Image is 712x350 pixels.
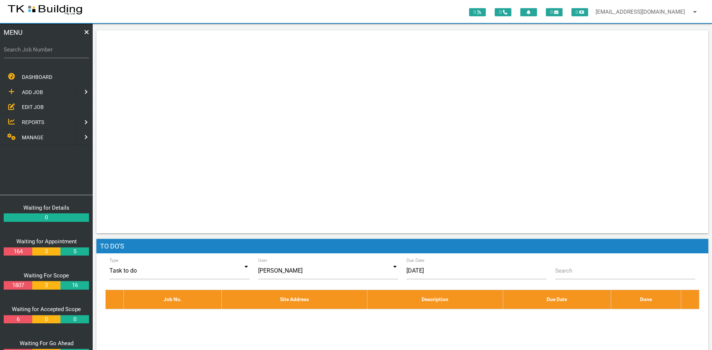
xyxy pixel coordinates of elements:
span: REPORTS [22,119,44,125]
a: 6 [4,315,32,324]
label: Search [555,267,572,275]
label: Type [109,257,119,264]
img: s3file [7,4,83,16]
th: Done [611,290,681,309]
a: 0 [32,315,60,324]
a: Waiting for Appointment [16,238,77,245]
a: Waiting For Go Ahead [20,340,73,347]
a: 0 [60,315,89,324]
a: Waiting For Scope [24,272,69,279]
span: 0 [546,8,563,16]
a: Waiting for Details [23,204,69,211]
label: User [258,257,267,264]
span: EDIT JOB [22,104,44,110]
span: ADD JOB [22,89,43,95]
a: 0 [4,213,89,222]
a: 5 [60,247,89,256]
span: MENU [4,27,23,37]
a: 16 [60,281,89,290]
span: 0 [495,8,511,16]
th: Job No. [123,290,222,309]
label: Due Date [406,257,425,264]
th: Due Date [503,290,611,309]
th: Site Address [222,290,367,309]
a: 3 [32,281,60,290]
span: 0 [469,8,486,16]
a: 1807 [4,281,32,290]
th: Description [367,290,503,309]
label: Search Job Number [4,46,89,54]
span: MANAGE [22,134,43,140]
a: 164 [4,247,32,256]
a: Waiting for Accepted Scope [12,306,81,313]
span: DASHBOARD [22,74,52,80]
h1: To Do's [96,239,708,254]
span: 0 [571,8,588,16]
a: 3 [32,247,60,256]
